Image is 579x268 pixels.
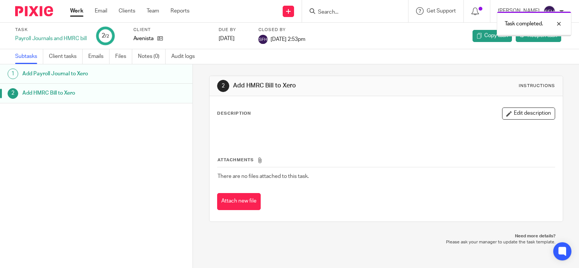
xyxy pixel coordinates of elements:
div: Instructions [519,83,555,89]
h1: Add Payroll Journal to Xero [22,68,131,79]
div: [DATE] [219,35,249,42]
small: /2 [105,34,109,38]
a: Team [147,7,159,15]
a: Email [95,7,107,15]
label: Task [15,27,87,33]
a: Audit logs [171,49,200,64]
h1: Add HMRC Bill to Xero [233,82,402,90]
img: svg%3E [543,5,556,17]
p: Description [217,111,251,117]
div: 2 [102,31,109,40]
button: Attach new file [217,193,261,210]
img: Pixie [15,6,53,16]
span: There are no files attached to this task. [218,174,309,179]
div: Payroll Journals and HMRC bill [15,35,87,42]
span: [DATE] 2:53pm [271,36,305,42]
a: Notes (0) [138,49,166,64]
h1: Add HMRC Bill to Xero [22,87,131,99]
label: Client [133,27,209,33]
p: Avenista [133,35,153,42]
a: Work [70,7,83,15]
a: Subtasks [15,49,43,64]
img: svg%3E [258,35,268,44]
button: Edit description [502,108,555,120]
div: 2 [8,88,18,99]
a: Client tasks [49,49,83,64]
p: Need more details? [217,233,556,239]
a: Reports [171,7,189,15]
p: Task completed. [505,20,543,28]
div: 2 [217,80,229,92]
a: Emails [88,49,110,64]
label: Closed by [258,27,305,33]
p: Please ask your manager to update the task template. [217,239,556,245]
a: Clients [119,7,135,15]
label: Due by [219,27,249,33]
div: 1 [8,69,18,79]
span: Attachments [218,158,254,162]
a: Files [115,49,132,64]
